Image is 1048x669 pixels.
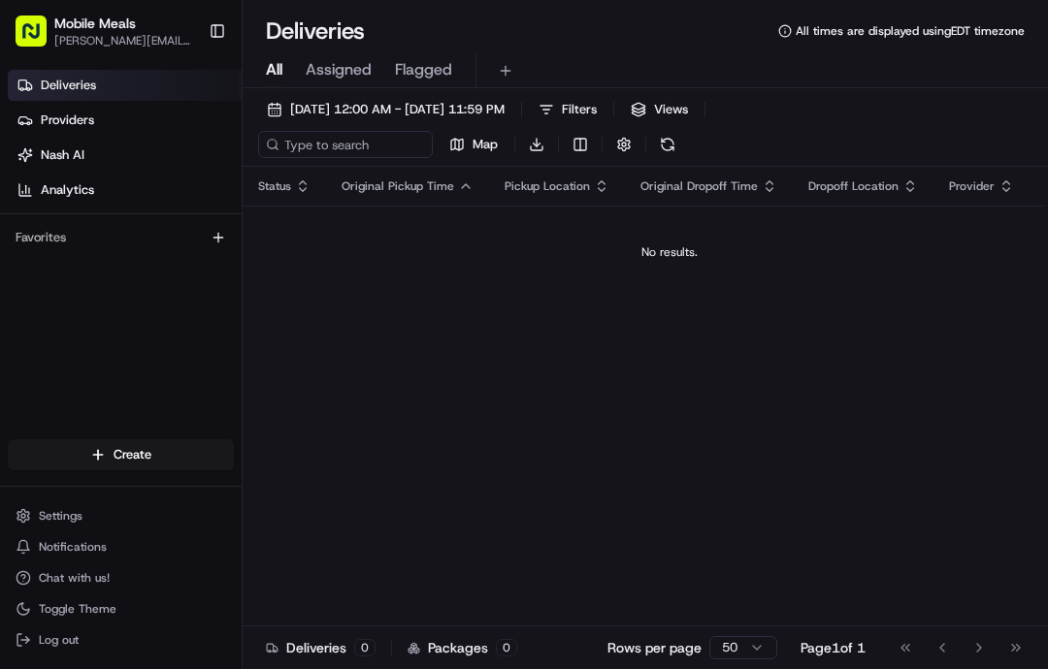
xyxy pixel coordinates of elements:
[8,105,242,136] a: Providers
[258,131,433,158] input: Type to search
[607,638,702,657] p: Rows per page
[8,626,234,653] button: Log out
[41,146,84,164] span: Nash AI
[949,178,995,194] span: Provider
[8,222,234,253] div: Favorites
[41,181,94,199] span: Analytics
[258,178,291,194] span: Status
[562,101,597,118] span: Filters
[622,96,697,123] button: Views
[39,601,116,617] span: Toggle Theme
[8,564,234,591] button: Chat with us!
[306,58,372,81] span: Assigned
[8,70,242,101] a: Deliveries
[505,178,590,194] span: Pickup Location
[8,533,234,560] button: Notifications
[8,595,234,622] button: Toggle Theme
[801,638,866,657] div: Page 1 of 1
[530,96,606,123] button: Filters
[473,136,498,153] span: Map
[39,632,79,648] span: Log out
[39,570,110,586] span: Chat with us!
[39,508,82,524] span: Settings
[290,101,505,118] span: [DATE] 12:00 AM - [DATE] 11:59 PM
[8,175,242,206] a: Analytics
[39,539,107,555] span: Notifications
[8,502,234,529] button: Settings
[266,58,282,81] span: All
[41,77,96,94] span: Deliveries
[654,131,681,158] button: Refresh
[408,638,517,657] div: Packages
[354,639,376,656] div: 0
[654,101,688,118] span: Views
[54,33,193,48] button: [PERSON_NAME][EMAIL_ADDRESS][DOMAIN_NAME]
[342,178,454,194] span: Original Pickup Time
[41,111,94,129] span: Providers
[266,638,376,657] div: Deliveries
[395,58,452,81] span: Flagged
[808,178,899,194] span: Dropoff Location
[114,446,151,463] span: Create
[796,23,1025,39] span: All times are displayed using EDT timezone
[8,439,234,470] button: Create
[640,178,758,194] span: Original Dropoff Time
[8,140,242,171] a: Nash AI
[496,639,517,656] div: 0
[441,131,507,158] button: Map
[258,96,513,123] button: [DATE] 12:00 AM - [DATE] 11:59 PM
[54,14,136,33] button: Mobile Meals
[8,8,201,54] button: Mobile Meals[PERSON_NAME][EMAIL_ADDRESS][DOMAIN_NAME]
[266,16,365,47] h1: Deliveries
